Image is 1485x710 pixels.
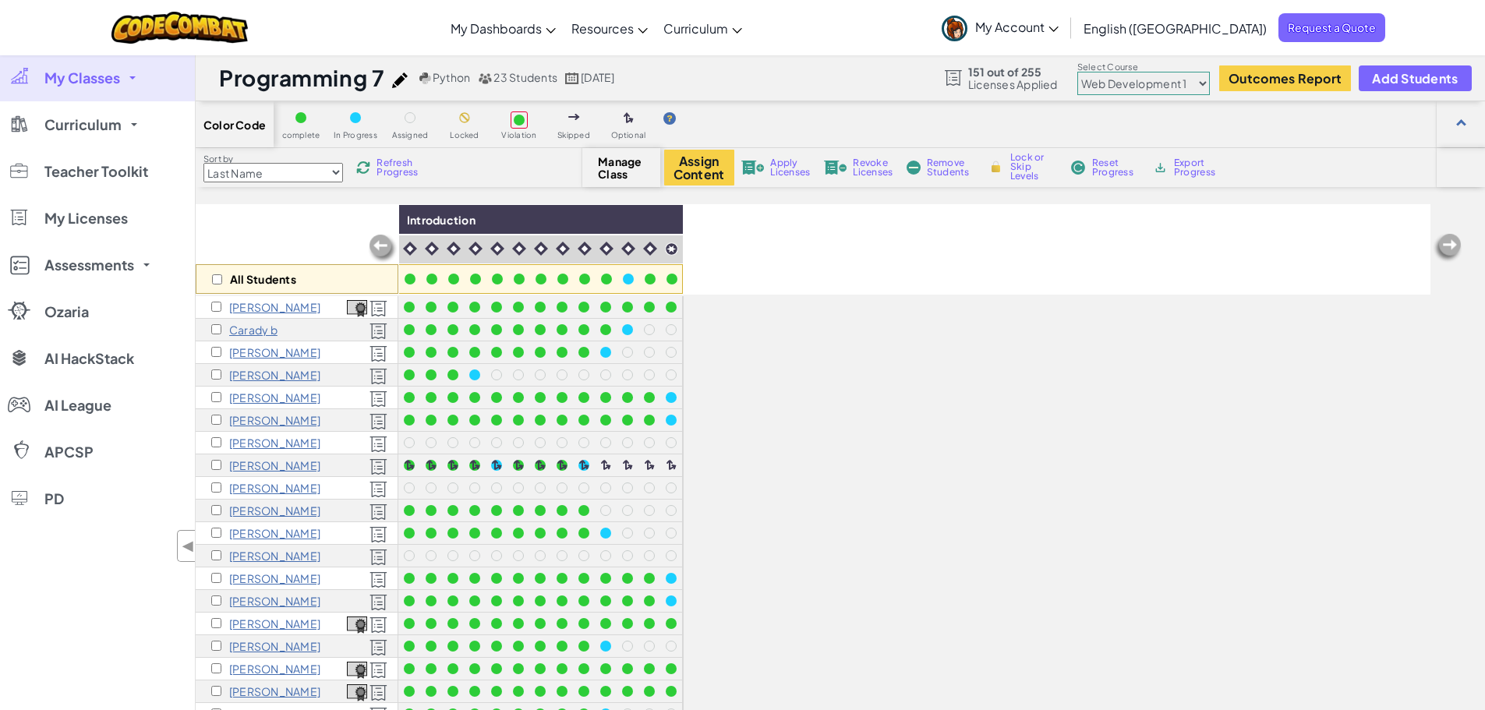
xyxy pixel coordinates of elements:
[111,12,248,44] img: CodeCombat logo
[741,161,765,175] img: IconLicenseApply.svg
[493,70,557,84] span: 23 Students
[44,351,134,366] span: AI HackStack
[203,153,343,165] label: Sort by
[1153,161,1168,175] img: IconArchive.svg
[564,7,656,49] a: Resources
[369,639,387,656] img: Licensed
[44,211,128,225] span: My Licenses
[229,685,320,698] p: Zach R
[643,242,657,256] img: IconIntro.svg
[571,20,634,37] span: Resources
[44,258,134,272] span: Assessments
[907,161,921,175] img: IconRemoveStudents.svg
[392,72,408,88] img: iconPencil.svg
[229,640,320,652] p: Faith McGlumphy
[334,131,377,140] span: In Progress
[621,242,635,256] img: IconIntro.svg
[1359,65,1471,91] button: Add Students
[968,78,1058,90] span: Licenses Applied
[568,114,580,120] img: IconSkippedLevel.svg
[988,160,1004,174] img: IconLock.svg
[1432,232,1463,263] img: Arrow_Left_Inactive.png
[44,305,89,319] span: Ozaria
[369,368,387,385] img: Licensed
[975,19,1059,35] span: My Account
[44,398,111,412] span: AI League
[425,242,439,256] img: IconIntro.svg
[468,242,483,256] img: IconIntro.svg
[369,503,387,521] img: Licensed
[664,150,734,185] button: Assign Content
[229,436,320,449] p: Noah Francis
[1010,153,1056,181] span: Lock or Skip Levels
[451,20,542,37] span: My Dashboards
[450,131,479,140] span: Locked
[369,436,387,453] img: Licensed
[1219,65,1351,91] button: Outcomes Report
[598,155,644,180] span: Manage Class
[369,323,387,340] img: Licensed
[369,526,387,543] img: Licensed
[770,158,810,177] span: Apply Licenses
[44,71,120,85] span: My Classes
[611,131,646,140] span: Optional
[1092,158,1139,177] span: Reset Progress
[356,161,370,175] img: IconReload.svg
[581,70,614,84] span: [DATE]
[501,131,536,140] span: Violation
[1070,161,1086,175] img: IconReset.svg
[369,594,387,611] img: Licensed
[578,242,592,256] img: IconIntro.svg
[369,390,387,408] img: Licensed
[229,595,320,607] p: Chloe Johnson
[1278,13,1385,42] a: Request a Quote
[347,614,367,632] a: View Course Completion Certificate
[556,242,570,256] img: IconIntro.svg
[490,242,504,256] img: IconIntro.svg
[665,242,678,256] img: IconCapstoneLevel.svg
[377,158,425,177] span: Refresh Progress
[369,300,387,317] img: Licensed
[1076,7,1275,49] a: English ([GEOGRAPHIC_DATA])
[347,298,367,316] a: View Course Completion Certificate
[367,233,398,264] img: Arrow_Left_Inactive.png
[419,72,431,84] img: python.png
[478,72,492,84] img: MultipleUsers.png
[229,504,320,517] p: kyleigh h
[229,572,320,585] p: Emma Ivy
[369,549,387,566] img: Licensed
[1174,158,1222,177] span: Export Progress
[407,213,476,227] span: Introduction
[1084,20,1267,37] span: English ([GEOGRAPHIC_DATA])
[433,70,470,84] span: Python
[229,482,320,494] p: Allie Guy
[44,164,148,178] span: Teacher Toolkit
[347,662,367,679] img: certificate-icon.png
[229,527,320,539] p: Rylan Hale
[927,158,974,177] span: Remove Students
[403,242,417,256] img: IconIntro.svg
[229,346,320,359] p: Garrett Barker
[942,16,967,41] img: avatar
[369,571,387,588] img: Licensed
[512,242,526,256] img: IconIntro.svg
[663,112,676,125] img: IconHint.svg
[182,535,195,557] span: ◀
[369,413,387,430] img: Licensed
[229,662,320,675] p: Daniel Oden
[229,617,320,630] p: Evan Langston
[230,273,296,285] p: All Students
[203,118,266,131] span: Color Code
[565,72,579,84] img: calendar.svg
[229,323,278,336] p: Carady b
[219,63,384,93] h1: Programming 7
[369,662,387,679] img: Licensed
[229,549,320,562] p: Trent Hudspeth
[229,391,320,404] p: Ethan D
[853,158,893,177] span: Revoke Licenses
[347,616,367,634] img: certificate-icon.png
[369,458,387,475] img: Licensed
[443,7,564,49] a: My Dashboards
